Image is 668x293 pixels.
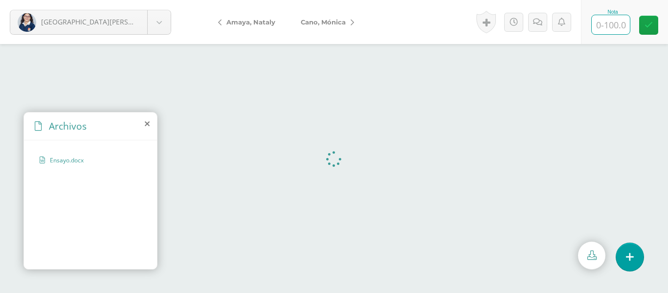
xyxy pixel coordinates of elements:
a: Cano, Mónica [288,10,362,34]
span: Ensayo.docx [50,156,130,164]
span: Amaya, Nataly [226,18,275,26]
a: Amaya, Nataly [210,10,288,34]
a: [GEOGRAPHIC_DATA][PERSON_NAME][GEOGRAPHIC_DATA] [10,10,171,34]
i: close [145,120,150,128]
span: [GEOGRAPHIC_DATA][PERSON_NAME][GEOGRAPHIC_DATA] [41,17,233,26]
input: 0-100.0 [592,15,630,34]
span: Archivos [49,119,87,133]
img: 2c1b122187599288c1fdc8e7e1757c20.png [18,13,36,32]
span: Cano, Mónica [301,18,346,26]
div: Nota [591,9,634,15]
